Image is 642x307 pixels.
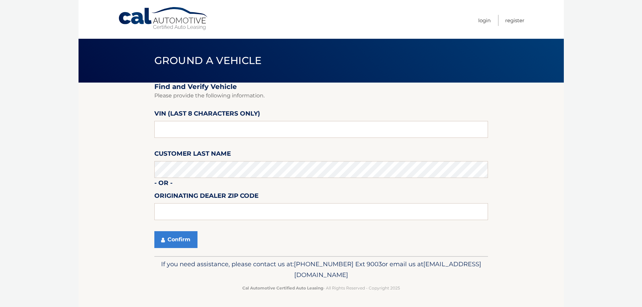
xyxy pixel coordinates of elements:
[154,91,488,100] p: Please provide the following information.
[159,259,484,280] p: If you need assistance, please contact us at: or email us at
[154,54,262,67] span: Ground a Vehicle
[478,15,491,26] a: Login
[154,83,488,91] h2: Find and Verify Vehicle
[242,285,323,290] strong: Cal Automotive Certified Auto Leasing
[294,260,382,268] span: [PHONE_NUMBER] Ext 9003
[154,191,258,203] label: Originating Dealer Zip Code
[159,284,484,291] p: - All Rights Reserved - Copyright 2025
[154,231,197,248] button: Confirm
[154,109,260,121] label: VIN (last 8 characters only)
[154,178,173,190] label: - or -
[154,149,231,161] label: Customer Last Name
[505,15,524,26] a: Register
[118,7,209,31] a: Cal Automotive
